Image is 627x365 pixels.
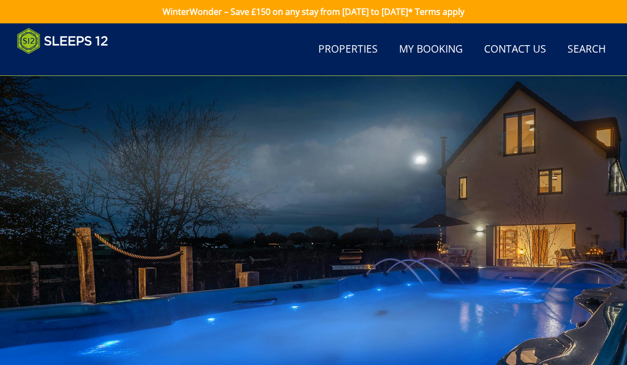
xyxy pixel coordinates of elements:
[395,38,467,62] a: My Booking
[314,38,382,62] a: Properties
[563,38,610,62] a: Search
[480,38,550,62] a: Contact Us
[12,61,123,70] iframe: Customer reviews powered by Trustpilot
[17,28,108,54] img: Sleeps 12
